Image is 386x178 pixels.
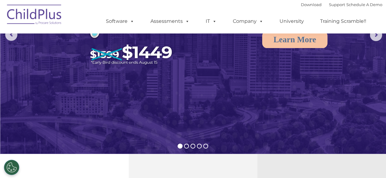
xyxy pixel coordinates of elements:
a: Learn More [262,31,327,48]
span: Last name [85,40,103,45]
a: Assessments [144,15,196,27]
img: ChildPlus by Procare Solutions [4,0,65,31]
a: Training Scramble!! [314,15,372,27]
a: IT [200,15,223,27]
a: Download [301,2,322,7]
button: Cookies Settings [4,160,19,175]
iframe: Chat Widget [355,149,386,178]
a: University [273,15,310,27]
font: | [301,2,382,7]
a: Support [329,2,345,7]
a: Software [100,15,140,27]
span: Phone number [85,65,111,70]
a: Company [227,15,269,27]
a: Schedule A Demo [346,2,382,7]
